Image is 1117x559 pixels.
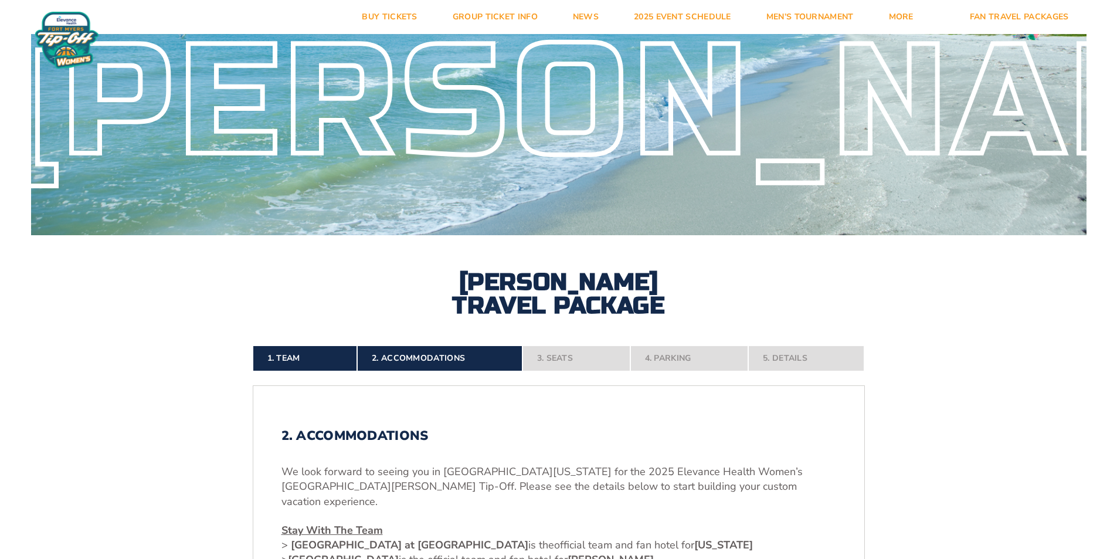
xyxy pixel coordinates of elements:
p: We look forward to seeing you in [GEOGRAPHIC_DATA][US_STATE] for the 2025 Elevance Health Women’s... [281,465,836,509]
h2: 2. Accommodations [281,428,836,443]
u: Stay With The Team [281,523,383,537]
a: 1. Team [253,345,358,371]
span: is the [291,538,554,552]
span: > [281,538,291,552]
strong: [GEOGRAPHIC_DATA] at [GEOGRAPHIC_DATA] [291,538,528,552]
strong: [US_STATE] [694,538,753,552]
img: Women's Fort Myers Tip-Off [35,12,99,69]
h2: [PERSON_NAME] Travel Package [430,270,688,317]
